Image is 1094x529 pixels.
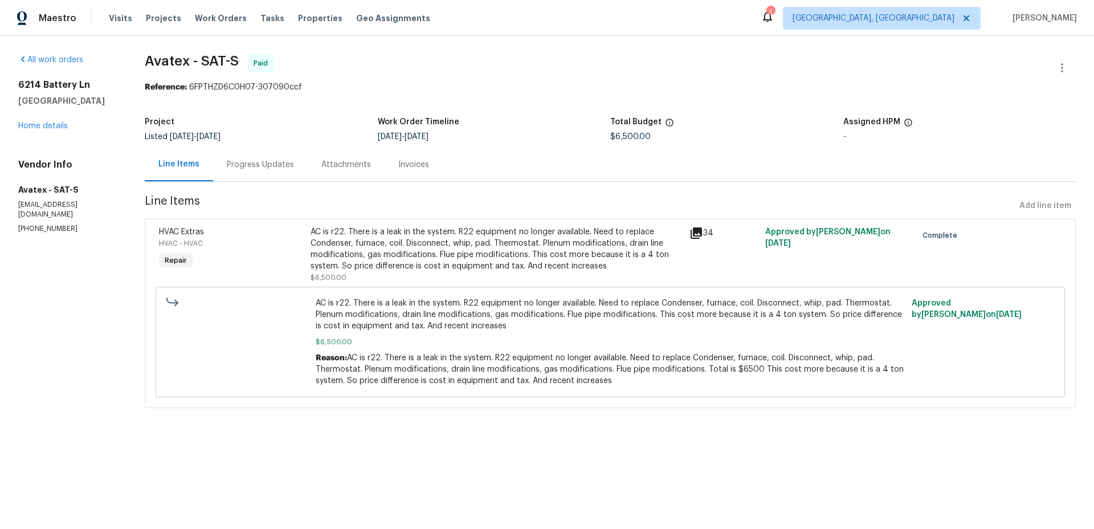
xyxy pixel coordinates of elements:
[18,79,117,91] h2: 6214 Battery Ln
[160,255,191,266] span: Repair
[843,118,900,126] h5: Assigned HPM
[170,133,221,141] span: -
[316,354,904,385] span: AC is r22. There is a leak in the system. R22 equipment no longer available. Need to replace Cond...
[378,118,459,126] h5: Work Order Timeline
[356,13,430,24] span: Geo Assignments
[765,239,791,247] span: [DATE]
[405,133,428,141] span: [DATE]
[260,14,284,22] span: Tasks
[145,133,221,141] span: Listed
[145,83,187,91] b: Reference:
[316,298,905,332] span: AC is r22. There is a leak in the system. R22 equipment no longer available. Need to replace Cond...
[793,13,954,24] span: [GEOGRAPHIC_DATA], [GEOGRAPHIC_DATA]
[904,118,913,133] span: The hpm assigned to this work order.
[18,122,68,130] a: Home details
[18,200,117,219] p: [EMAIL_ADDRESS][DOMAIN_NAME]
[197,133,221,141] span: [DATE]
[145,54,239,68] span: Avatex - SAT-S
[18,224,117,234] p: [PHONE_NUMBER]
[227,159,294,170] div: Progress Updates
[398,159,429,170] div: Invoices
[665,118,674,133] span: The total cost of line items that have been proposed by Opendoor. This sum includes line items th...
[18,95,117,107] h5: [GEOGRAPHIC_DATA]
[610,133,651,141] span: $6,500.00
[254,58,272,69] span: Paid
[145,118,174,126] h5: Project
[39,13,76,24] span: Maestro
[316,354,347,362] span: Reason:
[158,158,199,170] div: Line Items
[146,13,181,24] span: Projects
[18,159,117,170] h4: Vendor Info
[18,184,117,196] h5: Avatex - SAT-S
[843,133,1076,141] div: -
[18,56,83,64] a: All work orders
[145,82,1076,93] div: 6FPTHZD6C0H07-307090ccf
[195,13,247,24] span: Work Orders
[159,240,203,247] span: HVAC - HVAC
[159,228,204,236] span: HVAC Extras
[689,226,758,240] div: 34
[316,336,905,348] span: $6,500.00
[311,226,683,272] div: AC is r22. There is a leak in the system. R22 equipment no longer available. Need to replace Cond...
[912,299,1022,319] span: Approved by [PERSON_NAME] on
[610,118,662,126] h5: Total Budget
[765,228,891,247] span: Approved by [PERSON_NAME] on
[378,133,402,141] span: [DATE]
[922,230,962,241] span: Complete
[766,7,774,18] div: 1
[170,133,194,141] span: [DATE]
[1008,13,1077,24] span: [PERSON_NAME]
[109,13,132,24] span: Visits
[321,159,371,170] div: Attachments
[145,196,1015,217] span: Line Items
[996,311,1022,319] span: [DATE]
[298,13,342,24] span: Properties
[311,274,346,281] span: $6,500.00
[378,133,428,141] span: -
